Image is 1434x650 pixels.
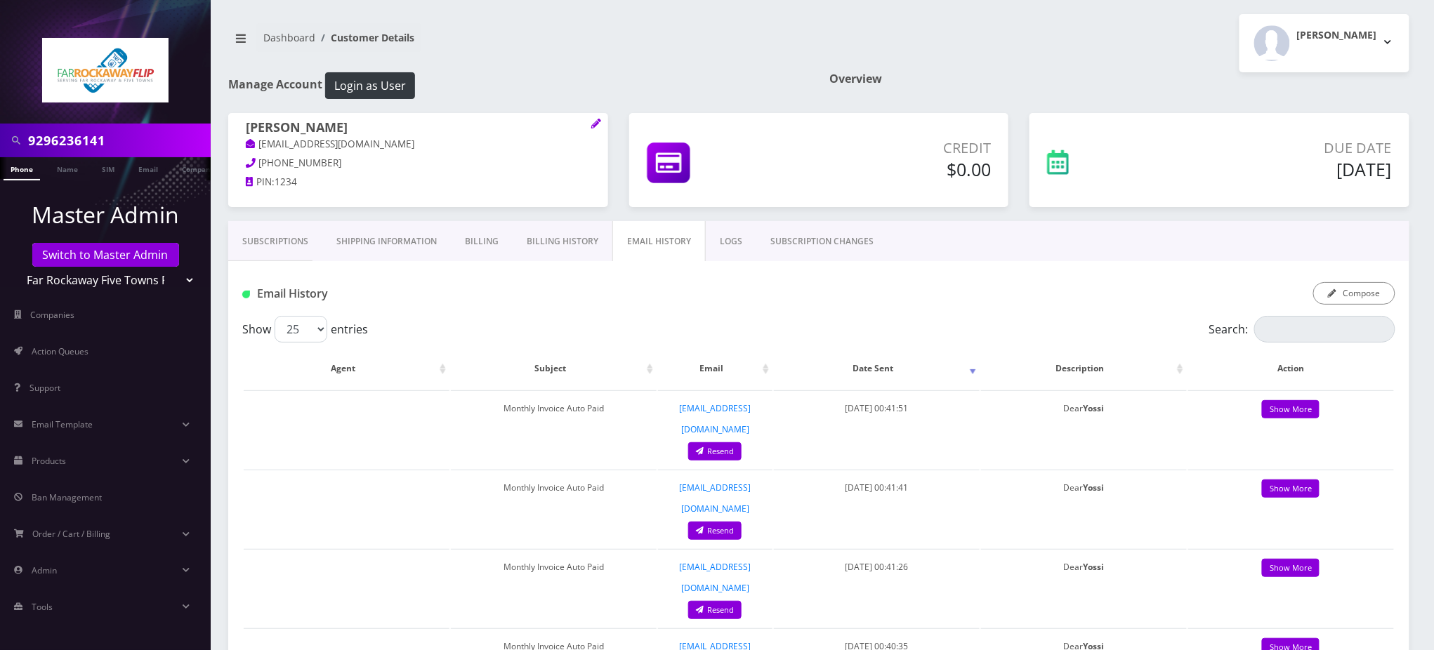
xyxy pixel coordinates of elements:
[1262,559,1320,578] a: Show More
[679,561,751,594] a: [EMAIL_ADDRESS][DOMAIN_NAME]
[29,382,60,394] span: Support
[32,601,53,613] span: Tools
[658,348,772,389] th: Email: activate to sort column ascending
[228,72,808,99] h1: Manage Account
[688,601,742,620] a: Resend
[275,316,327,343] select: Showentries
[988,477,1180,498] p: Dear
[1262,479,1320,498] a: Show More
[244,348,449,389] th: Agent: activate to sort column ascending
[228,23,808,63] nav: breadcrumb
[612,221,706,262] a: EMAIL HISTORY
[50,157,85,179] a: Name
[32,243,179,267] a: Switch to Master Admin
[259,157,342,169] span: [PHONE_NUMBER]
[32,455,66,467] span: Products
[175,157,222,179] a: Company
[451,348,657,389] th: Subject: activate to sort column ascending
[246,175,275,190] a: PIN:
[845,561,908,573] span: [DATE] 00:41:26
[451,390,657,468] td: Monthly Invoice Auto Paid
[322,221,451,262] a: Shipping Information
[1209,316,1395,343] label: Search:
[1297,29,1377,41] h2: [PERSON_NAME]
[845,482,908,493] span: [DATE] 00:41:41
[679,482,751,515] a: [EMAIL_ADDRESS][DOMAIN_NAME]
[1262,400,1320,419] a: Show More
[451,221,513,262] a: Billing
[1083,482,1104,493] strong: Yossi
[31,309,75,321] span: Companies
[263,31,315,44] a: Dashboard
[95,157,121,179] a: SIM
[799,159,992,180] h5: $0.00
[451,470,657,548] td: Monthly Invoice Auto Paid
[829,72,1409,86] h1: Overview
[32,418,93,430] span: Email Template
[32,564,57,576] span: Admin
[799,138,992,159] p: Credit
[325,72,415,99] button: Login as User
[981,348,1187,389] th: Description: activate to sort column ascending
[32,345,88,357] span: Action Queues
[246,120,591,137] h1: [PERSON_NAME]
[1169,138,1392,159] p: Due Date
[1083,402,1104,414] strong: Yossi
[242,316,368,343] label: Show entries
[42,38,169,102] img: Far Rockaway Five Towns Flip
[679,402,751,435] a: [EMAIL_ADDRESS][DOMAIN_NAME]
[1083,561,1104,573] strong: Yossi
[1188,348,1394,389] th: Action
[131,157,165,179] a: Email
[242,287,612,300] h1: Email History
[1169,159,1392,180] h5: [DATE]
[706,221,756,262] a: LOGS
[513,221,612,262] a: Billing History
[322,77,415,92] a: Login as User
[988,398,1180,419] p: Dear
[228,221,322,262] a: Subscriptions
[451,549,657,627] td: Monthly Invoice Auto Paid
[1239,14,1409,72] button: [PERSON_NAME]
[275,175,297,188] span: 1234
[688,442,742,461] a: Resend
[4,157,40,180] a: Phone
[33,528,111,540] span: Order / Cart / Billing
[246,138,415,152] a: [EMAIL_ADDRESS][DOMAIN_NAME]
[315,30,414,45] li: Customer Details
[688,522,742,540] a: Resend
[756,221,888,262] a: SUBSCRIPTION CHANGES
[1313,282,1395,305] button: Compose
[28,127,207,154] input: Search in Company
[1254,316,1395,343] input: Search:
[988,557,1180,578] p: Dear
[774,348,980,389] th: Date Sent: activate to sort column ascending
[32,491,102,503] span: Ban Management
[845,402,908,414] span: [DATE] 00:41:51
